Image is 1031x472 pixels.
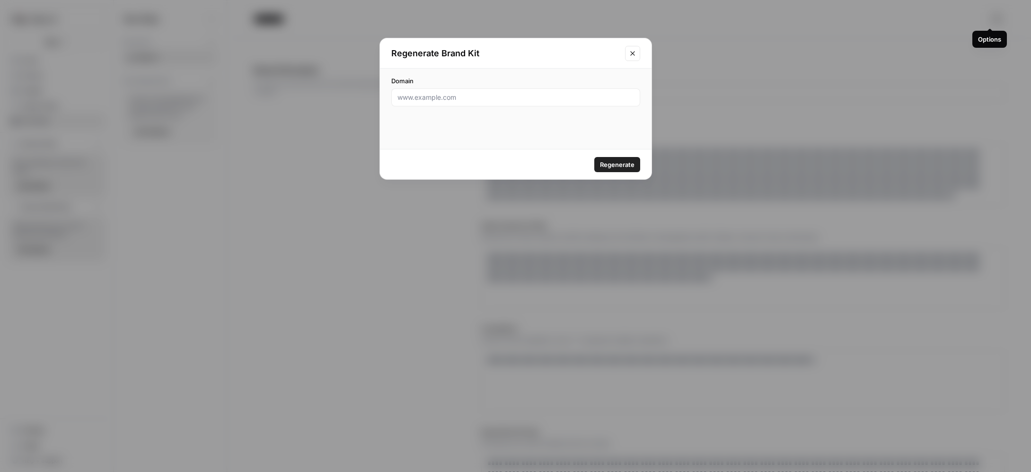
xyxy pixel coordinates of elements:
label: Domain [391,76,640,86]
span: Regenerate [600,160,634,169]
button: Close modal [625,46,640,61]
input: www.example.com [397,93,634,102]
div: Options [978,35,1001,44]
h2: Regenerate Brand Kit [391,47,619,60]
button: Regenerate [594,157,640,172]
